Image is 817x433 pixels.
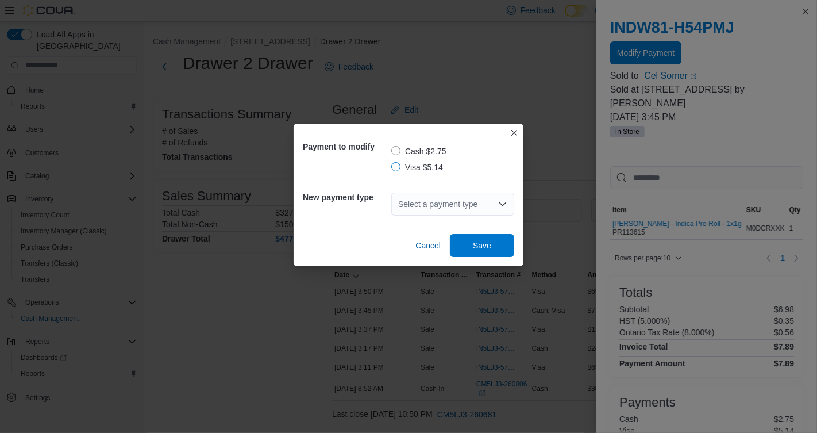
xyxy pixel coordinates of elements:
[398,197,399,211] input: Accessible screen reader label
[303,135,389,158] h5: Payment to modify
[391,144,446,158] label: Cash $2.75
[303,186,389,209] h5: New payment type
[391,160,443,174] label: Visa $5.14
[498,200,507,209] button: Open list of options
[473,240,491,251] span: Save
[507,126,521,140] button: Closes this modal window
[415,240,441,251] span: Cancel
[450,234,514,257] button: Save
[411,234,445,257] button: Cancel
